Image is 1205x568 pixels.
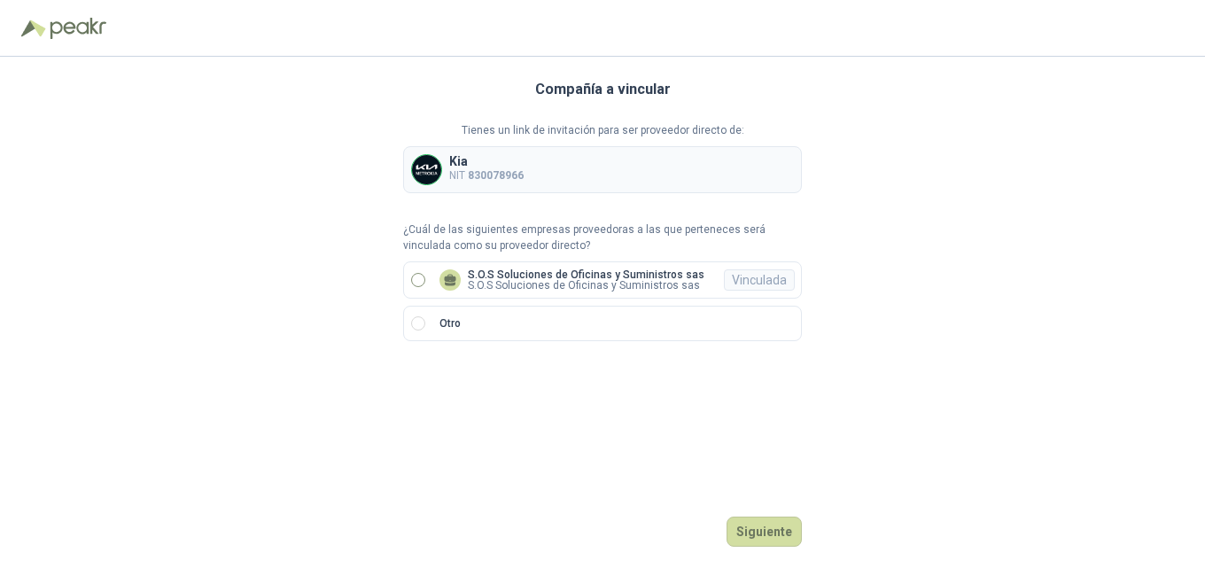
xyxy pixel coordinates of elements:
[412,155,441,184] img: Company Logo
[449,155,524,167] p: Kia
[468,280,704,291] p: S.O.S Soluciones de Oficinas y Suministros sas
[403,122,802,139] p: Tienes un link de invitación para ser proveedor directo de:
[439,315,461,332] p: Otro
[724,269,795,291] div: Vinculada
[727,517,802,547] button: Siguiente
[449,167,524,184] p: NIT
[535,78,671,101] h3: Compañía a vincular
[50,18,106,39] img: Peakr
[468,169,524,182] b: 830078966
[468,269,704,280] p: S.O.S Soluciones de Oficinas y Suministros sas
[403,222,802,255] p: ¿Cuál de las siguientes empresas proveedoras a las que perteneces será vinculada como su proveedo...
[21,19,46,37] img: Logo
